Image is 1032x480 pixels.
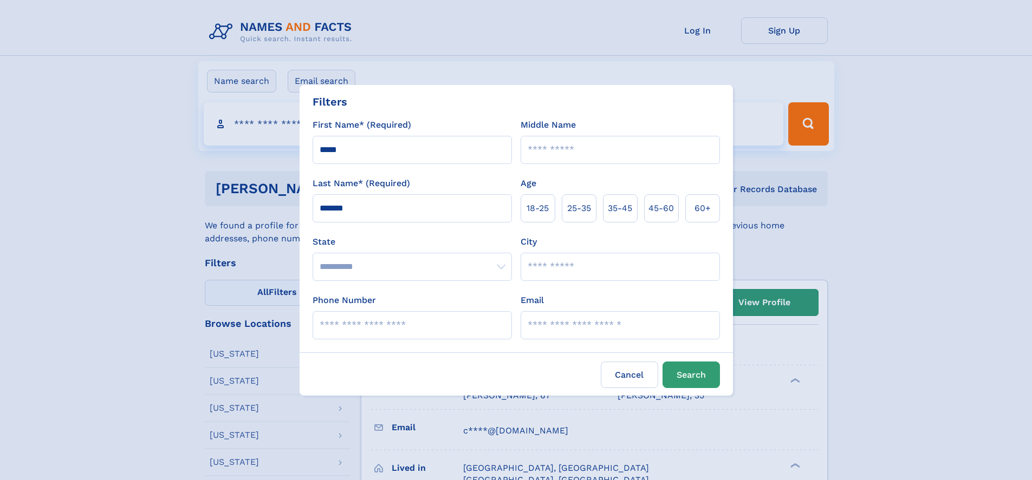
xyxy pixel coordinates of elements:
[313,94,347,110] div: Filters
[601,361,658,388] label: Cancel
[695,202,711,215] span: 60+
[313,177,410,190] label: Last Name* (Required)
[521,235,537,248] label: City
[521,119,576,131] label: Middle Name
[527,202,549,215] span: 18‑25
[663,361,720,388] button: Search
[521,294,544,307] label: Email
[521,177,536,190] label: Age
[608,202,632,215] span: 35‑45
[313,119,411,131] label: First Name* (Required)
[567,202,591,215] span: 25‑35
[313,294,376,307] label: Phone Number
[313,235,512,248] label: State
[648,202,674,215] span: 45‑60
